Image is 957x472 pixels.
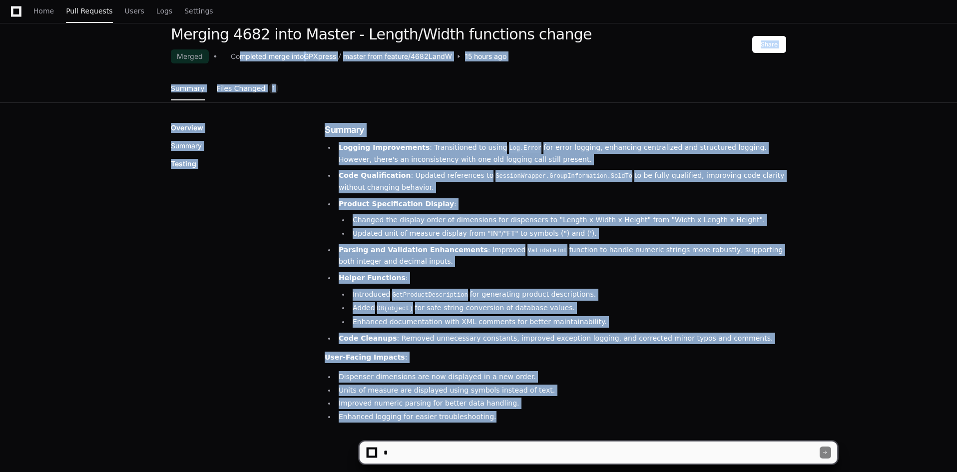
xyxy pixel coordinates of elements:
div: GPXpress [304,51,336,61]
li: Improved numeric parsing for better data handling. [336,398,786,409]
strong: Code Cleanups [339,334,397,342]
span: Summary [171,85,205,91]
span: 15 hours ago [465,51,506,61]
li: Changed the display order of dimensions for dispensers to "Length x Width x Height" from "Width x... [350,214,786,226]
span: Users [125,8,144,14]
code: DB(object) [375,304,415,313]
p: : Transitioned to using for error logging, enhancing centralized and structured logging. However,... [339,142,786,165]
li: Added for safe string conversion of database values. [350,302,786,314]
button: Summary [171,141,202,151]
p: : Updated references to to be fully qualified, improving code clarity without changing behavior. [339,170,786,193]
span: Settings [184,8,213,14]
strong: Code Qualification [339,171,411,179]
h1: Summary [325,123,786,137]
code: SessionWrapper.GroupInformation.SoldTo [493,172,634,181]
code: ValidateInt [525,246,569,255]
li: Updated unit of measure display from "IN"/"FT" to symbols (") and ('). [350,228,786,239]
span: 1 [269,83,278,93]
span: Home [33,8,54,14]
div: master from feature/4682LandW [343,51,452,61]
span: Files Changed [217,85,266,91]
p: : [339,272,786,284]
strong: Product Specification Display [339,200,454,208]
span: Logs [156,8,172,14]
strong: Parsing and Validation Enhancements [339,246,488,254]
li: Units of measure are displayed using symbols instead of text. [336,385,786,396]
li: Dispenser dimensions are now displayed in a new order. [336,371,786,383]
strong: User-Facing Impacts [325,353,405,361]
strong: Helper Functions [339,274,406,282]
p: Testing [171,159,196,169]
span: Pull Requests [66,8,112,14]
p: : [325,352,786,363]
p: : [339,198,786,210]
li: Enhanced documentation with XML comments for better maintainability. [350,316,786,328]
button: Share [752,36,786,53]
strong: Logging Improvements [339,143,430,151]
li: Enhanced logging for easier troubleshooting. [336,411,786,423]
p: : Removed unnecessary constants, improved exception logging, and corrected minor typos and comments. [339,333,786,344]
p: : Improved function to handle numeric strings more robustly, supporting both integer and decimal ... [339,244,786,267]
p: Overview [171,123,203,133]
li: Introduced for generating product descriptions. [350,289,786,301]
h1: Merging 4682 into Master - Length/Width functions change [171,25,592,43]
div: Merged [171,49,209,63]
code: GetProductDescription [390,291,470,300]
div: Completed merge into [231,51,304,61]
code: Log.Error [507,144,543,153]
